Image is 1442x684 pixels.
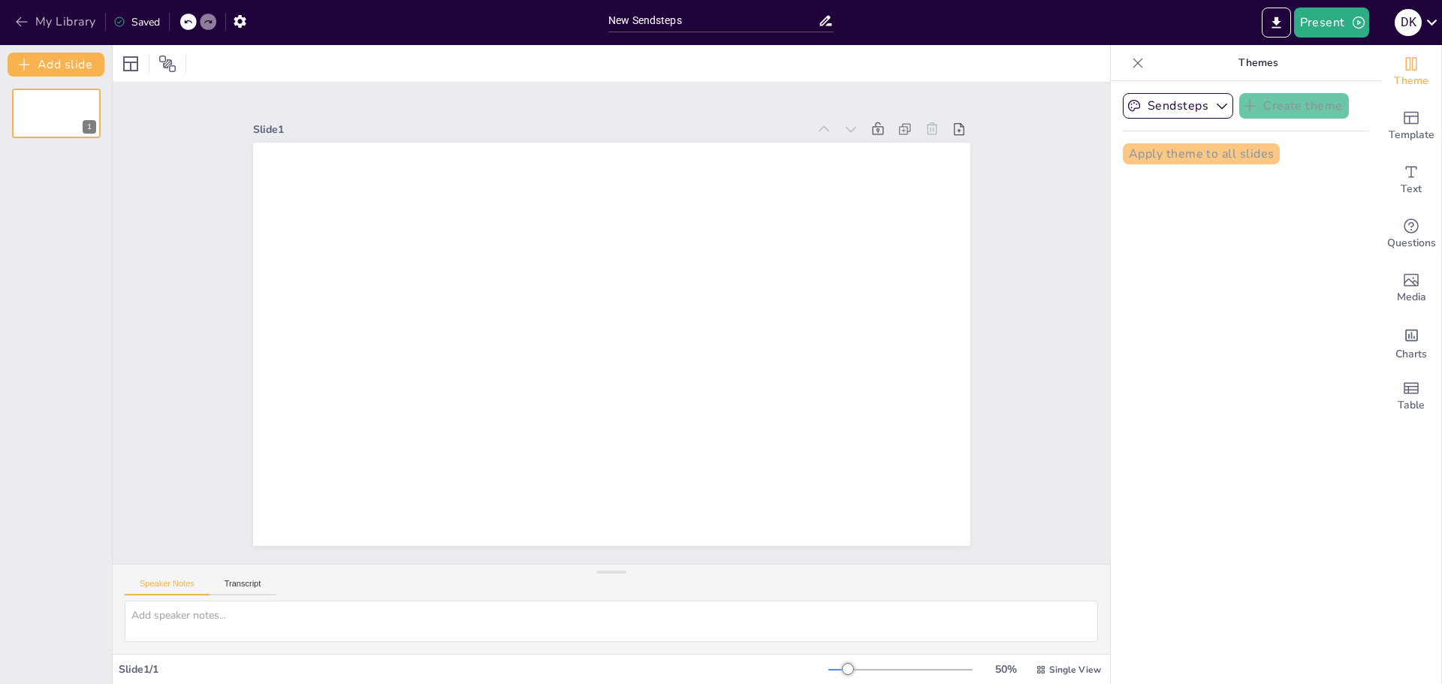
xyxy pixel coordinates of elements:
div: Slide 1 [274,86,828,158]
span: Position [158,55,176,73]
div: Layout [119,52,143,76]
span: Text [1401,181,1422,197]
button: Add slide [8,53,104,77]
button: Transcript [210,579,276,595]
span: Media [1397,289,1426,306]
button: Export to PowerPoint [1262,8,1291,38]
div: Add images, graphics, shapes or video [1381,261,1441,315]
div: Get real-time input from your audience [1381,207,1441,261]
button: Apply theme to all slides [1123,143,1280,164]
div: 1 [12,89,101,138]
button: Create theme [1239,93,1349,119]
button: My Library [11,10,102,34]
button: Speaker Notes [125,579,210,595]
button: Sendsteps [1123,93,1233,119]
div: Slide 1 / 1 [119,662,828,676]
span: Charts [1395,346,1427,363]
input: Insert title [608,10,818,32]
div: 50 % [988,662,1024,676]
p: Themes [1150,45,1366,81]
span: Questions [1387,235,1436,252]
span: Template [1389,127,1434,143]
div: Change the overall theme [1381,45,1441,99]
span: Table [1398,397,1425,414]
div: Add charts and graphs [1381,315,1441,369]
span: Single View [1049,664,1101,676]
button: D k [1395,8,1422,38]
span: Theme [1394,73,1428,89]
div: Add ready made slides [1381,99,1441,153]
div: D k [1395,9,1422,36]
div: Add a table [1381,369,1441,423]
div: Add text boxes [1381,153,1441,207]
div: Saved [113,15,160,29]
button: Present [1294,8,1369,38]
div: 1 [83,120,96,134]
